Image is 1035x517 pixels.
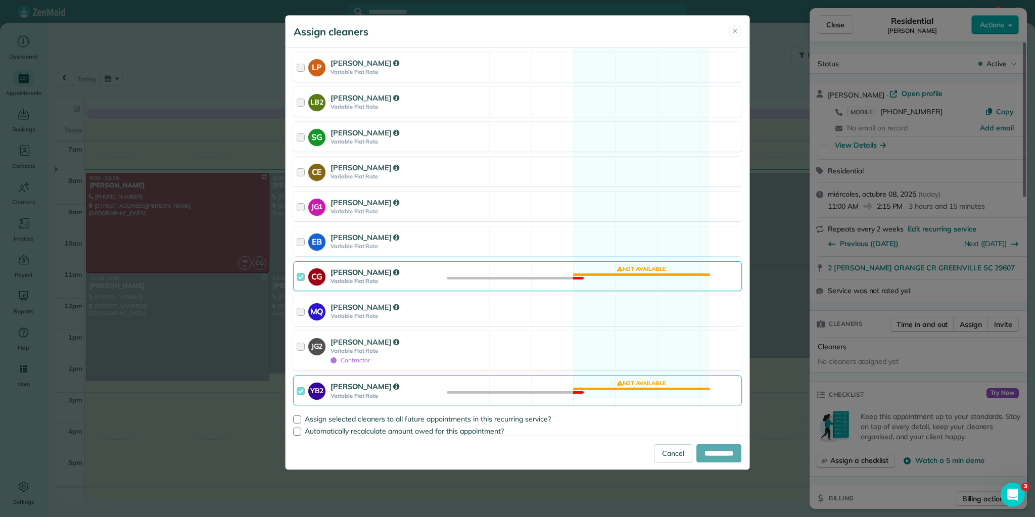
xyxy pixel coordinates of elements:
[331,138,444,145] strong: Variable Flat Rate
[305,414,551,424] span: Assign selected cleaners to all future appointments in this recurring service?
[308,94,325,108] strong: LB2
[331,347,444,354] strong: Variable Flat Rate
[331,392,444,399] strong: Variable Flat Rate
[308,59,325,74] strong: LP
[331,267,399,277] strong: [PERSON_NAME]
[331,382,399,391] strong: [PERSON_NAME]
[331,198,399,207] strong: [PERSON_NAME]
[305,427,504,436] span: Automatically recalculate amount owed for this appointment?
[1021,483,1029,491] span: 3
[732,26,738,36] span: ✕
[331,337,399,347] strong: [PERSON_NAME]
[308,199,325,212] strong: JG1
[308,268,325,283] strong: CG
[331,232,399,242] strong: [PERSON_NAME]
[331,173,444,180] strong: Variable Flat Rate
[294,25,368,39] h5: Assign cleaners
[654,444,692,462] a: Cancel
[331,243,444,250] strong: Variable Flat Rate
[308,338,325,352] strong: JG2
[308,129,325,144] strong: SG
[331,163,399,172] strong: [PERSON_NAME]
[331,93,399,103] strong: [PERSON_NAME]
[308,383,325,396] strong: YB2
[331,356,370,364] span: Contractor
[308,303,325,318] strong: MQ
[331,312,444,319] strong: Variable Flat Rate
[331,103,444,110] strong: Variable Flat Rate
[308,233,325,248] strong: EB
[331,302,399,312] strong: [PERSON_NAME]
[308,164,325,178] strong: CE
[331,208,444,215] strong: Variable Flat Rate
[331,68,444,75] strong: Variable Flat Rate
[331,277,444,285] strong: Variable Flat Rate
[331,58,399,68] strong: [PERSON_NAME]
[331,128,399,137] strong: [PERSON_NAME]
[1001,483,1025,507] iframe: Intercom live chat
